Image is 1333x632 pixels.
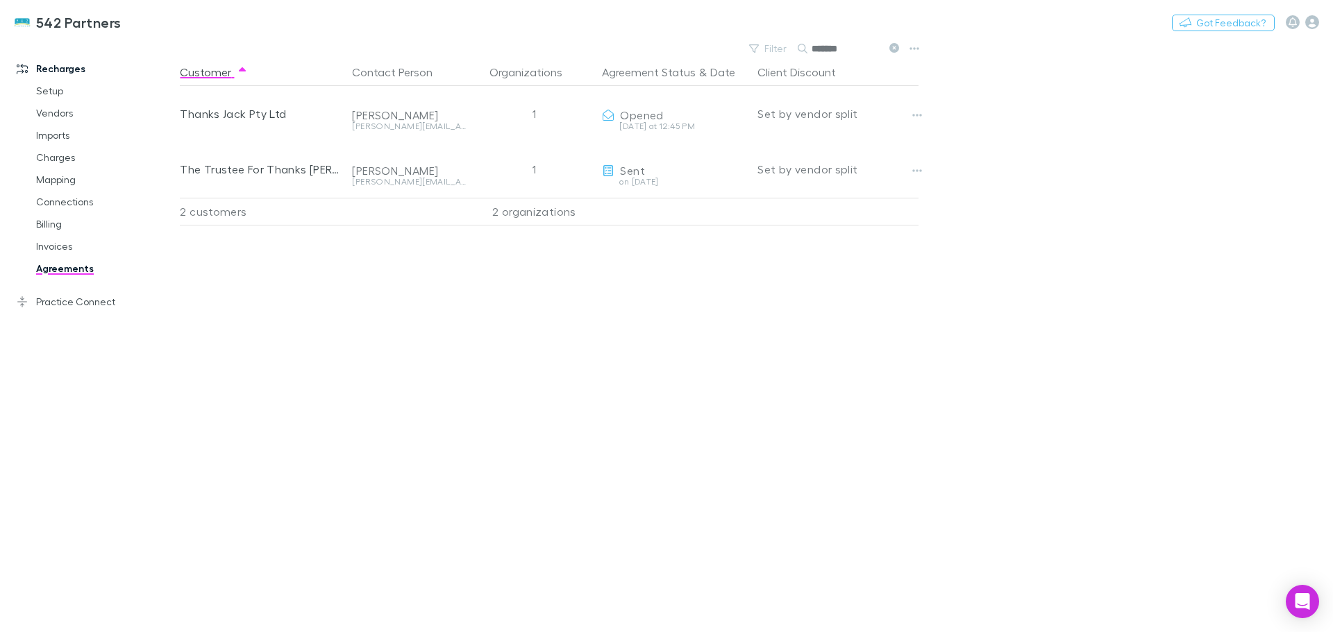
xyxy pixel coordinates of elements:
[710,58,735,86] button: Date
[3,58,187,80] a: Recharges
[22,213,187,235] a: Billing
[352,108,466,122] div: [PERSON_NAME]
[22,191,187,213] a: Connections
[620,164,644,177] span: Sent
[471,198,596,225] div: 2 organizations
[22,235,187,257] a: Invoices
[180,198,346,225] div: 2 customers
[352,164,466,178] div: [PERSON_NAME]
[3,291,187,313] a: Practice Connect
[1286,585,1319,618] div: Open Intercom Messenger
[471,142,596,197] div: 1
[352,178,466,186] div: [PERSON_NAME][EMAIL_ADDRESS][DOMAIN_NAME]
[22,146,187,169] a: Charges
[180,142,341,197] div: The Trustee For Thanks [PERSON_NAME] Unit Trust
[602,122,746,130] div: [DATE] at 12:45 PM
[352,122,466,130] div: [PERSON_NAME][EMAIL_ADDRESS][DOMAIN_NAME]
[22,80,187,102] a: Setup
[22,102,187,124] a: Vendors
[180,86,341,142] div: Thanks Jack Pty Ltd
[757,142,919,197] div: Set by vendor split
[757,58,853,86] button: Client Discount
[602,58,696,86] button: Agreement Status
[352,58,449,86] button: Contact Person
[602,58,746,86] div: &
[620,108,663,121] span: Opened
[489,58,579,86] button: Organizations
[180,58,248,86] button: Customer
[1172,15,1275,31] button: Got Feedback?
[742,40,795,57] button: Filter
[22,169,187,191] a: Mapping
[14,14,31,31] img: 542 Partners's Logo
[22,257,187,280] a: Agreements
[22,124,187,146] a: Imports
[602,178,746,186] div: on [DATE]
[757,86,919,142] div: Set by vendor split
[471,86,596,142] div: 1
[6,6,130,39] a: 542 Partners
[36,14,121,31] h3: 542 Partners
